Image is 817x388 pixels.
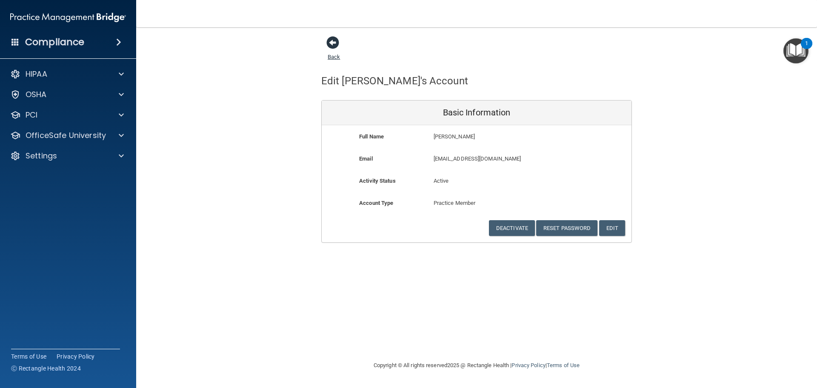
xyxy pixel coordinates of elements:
[10,151,124,161] a: Settings
[434,176,520,186] p: Active
[321,75,468,86] h4: Edit [PERSON_NAME]'s Account
[434,132,569,142] p: [PERSON_NAME]
[10,110,124,120] a: PCI
[26,151,57,161] p: Settings
[321,352,632,379] div: Copyright © All rights reserved 2025 @ Rectangle Health | |
[328,43,340,60] a: Back
[359,200,393,206] b: Account Type
[57,352,95,361] a: Privacy Policy
[322,101,631,125] div: Basic Information
[783,38,808,63] button: Open Resource Center, 1 new notification
[26,89,47,100] p: OSHA
[489,220,535,236] button: Deactivate
[10,89,124,100] a: OSHA
[359,178,396,184] b: Activity Status
[25,36,84,48] h4: Compliance
[26,69,47,79] p: HIPAA
[434,154,569,164] p: [EMAIL_ADDRESS][DOMAIN_NAME]
[536,220,597,236] button: Reset Password
[11,352,46,361] a: Terms of Use
[11,364,81,373] span: Ⓒ Rectangle Health 2024
[599,220,625,236] button: Edit
[434,198,520,208] p: Practice Member
[511,362,545,368] a: Privacy Policy
[547,362,580,368] a: Terms of Use
[26,130,106,141] p: OfficeSafe University
[10,69,124,79] a: HIPAA
[10,130,124,141] a: OfficeSafe University
[805,43,808,55] div: 1
[359,133,384,140] b: Full Name
[10,9,126,26] img: PMB logo
[26,110,37,120] p: PCI
[359,155,373,162] b: Email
